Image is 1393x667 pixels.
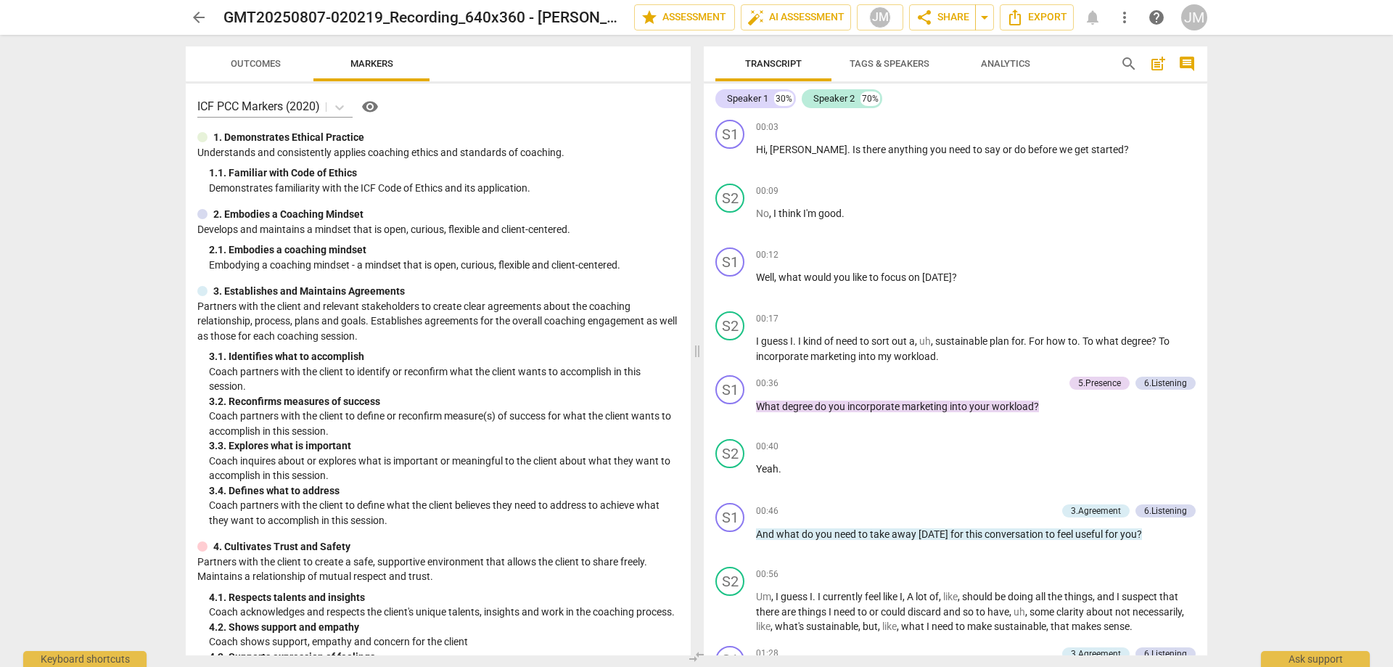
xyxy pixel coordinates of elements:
[1091,144,1124,155] span: started
[922,271,952,283] span: [DATE]
[810,351,858,362] span: marketing
[962,591,995,602] span: should
[981,58,1030,69] span: Analytics
[858,351,878,362] span: into
[190,9,207,26] span: arrow_back
[966,528,985,540] span: this
[813,91,855,106] div: Speaker 2
[857,4,903,30] button: JM
[930,144,949,155] span: you
[745,58,802,69] span: Transcript
[1035,591,1048,602] span: all
[209,364,679,394] p: Coach partners with the client to identify or reconfirm what the client wants to accomplish in th...
[1009,606,1014,618] span: ,
[936,351,939,362] span: .
[798,606,829,618] span: things
[213,207,363,222] p: 2. Embodies a Coaching Mindset
[634,4,735,30] button: Assessment
[209,409,679,438] p: Coach partners with the client to define or reconfirm measure(s) of success for what the client w...
[1072,621,1104,632] span: makes
[756,313,778,325] span: 00:17
[756,606,781,618] span: there
[756,441,778,453] span: 00:40
[756,249,778,261] span: 00:12
[892,335,909,347] span: out
[815,528,834,540] span: you
[850,58,929,69] span: Tags & Speakers
[818,591,823,602] span: I
[209,454,679,483] p: Coach inquires about or explores what is important or meaningful to the client about what they wa...
[1059,144,1074,155] span: we
[967,621,994,632] span: make
[976,9,993,26] span: arrow_drop_down
[209,650,679,665] div: 4. 3. Supports expression of feelings
[756,335,761,347] span: I
[358,95,382,118] button: Help
[209,498,679,528] p: Coach partners with the client to define what the client believes they need to address to achieve...
[852,144,863,155] span: Is
[773,208,778,219] span: I
[1122,591,1159,602] span: suspect
[1143,4,1170,30] a: Help
[1029,335,1046,347] span: For
[213,539,350,555] p: 4. Cultivates Trust and Safety
[774,91,794,106] div: 30%
[1148,9,1165,26] span: help
[847,401,902,412] span: incorporate
[956,621,967,632] span: to
[958,591,962,602] span: ,
[823,591,865,602] span: currently
[756,208,769,219] span: Filler word
[361,98,379,115] span: visibility
[919,335,931,347] span: Filler word
[883,591,900,602] span: like
[863,621,878,632] span: but
[1130,621,1133,632] span: .
[813,591,818,602] span: .
[756,351,810,362] span: incorporate
[834,271,852,283] span: you
[1071,504,1121,517] div: 3.Agreement
[1181,4,1207,30] button: JM
[778,208,803,219] span: think
[715,120,744,149] div: Change speaker
[756,528,776,540] span: And
[756,377,778,390] span: 00:36
[834,606,858,618] span: need
[209,165,679,181] div: 1. 1. Familiar with Code of Ethics
[870,528,892,540] span: take
[231,58,281,69] span: Outcomes
[829,606,834,618] span: I
[935,335,990,347] span: sustainable
[776,528,802,540] span: what
[756,463,778,475] span: Yeah
[782,401,815,412] span: degree
[756,185,778,197] span: 00:09
[209,634,679,650] p: Coach shows support, empathy and concern for the client
[1149,55,1167,73] span: post_add
[1030,606,1056,618] span: some
[778,463,781,475] span: .
[995,591,1008,602] span: be
[869,606,881,618] span: or
[23,651,147,667] div: Keyboard shortcuts
[641,9,658,26] span: star
[1133,606,1182,618] span: necessarily
[888,144,930,155] span: anything
[209,605,679,620] p: Coach acknowledges and respects the client's unique talents, insights and work in the coaching pr...
[929,591,939,602] span: of
[1082,335,1096,347] span: To
[774,271,778,283] span: ,
[939,591,943,602] span: ,
[209,394,679,409] div: 3. 2. Reconfirms measures of success
[901,621,926,632] span: what
[1034,401,1039,412] span: ?
[1144,504,1187,517] div: 6.Listening
[1046,335,1068,347] span: how
[213,284,405,299] p: 3. Establishes and Maintains Agreements
[952,271,957,283] span: ?
[209,181,679,196] p: Demonstrates familiarity with the ICF Code of Ethics and its application.
[209,483,679,499] div: 3. 4. Defines what to address
[1159,335,1170,347] span: To
[715,439,744,468] div: Change speaker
